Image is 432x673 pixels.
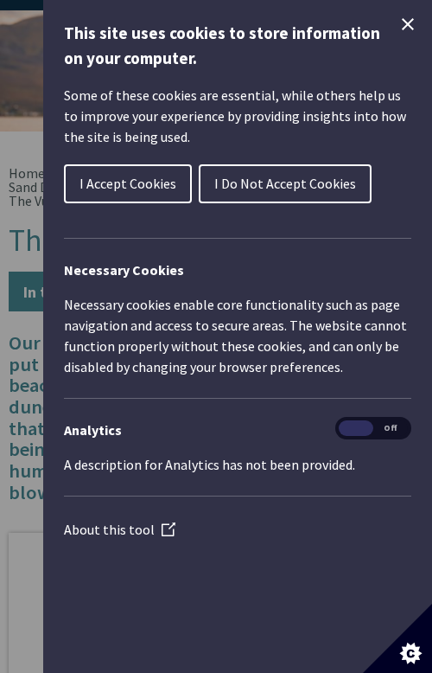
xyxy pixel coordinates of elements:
p: A description for Analytics has not been provided. [64,454,411,475]
a: About this tool [64,521,175,538]
span: Off [373,420,408,437]
h2: Necessary Cookies [64,260,411,280]
button: I Do Not Accept Cookies [199,164,372,203]
span: On [339,420,373,437]
button: Set cookie preferences [363,604,432,673]
span: I Accept Cookies [79,175,176,192]
button: Close Cookie Control [397,14,418,35]
h3: Analytics [64,420,411,440]
p: Necessary cookies enable core functionality such as page navigation and access to secure areas. T... [64,294,411,377]
button: I Accept Cookies [64,164,192,203]
span: I Do Not Accept Cookies [214,175,356,192]
h1: This site uses cookies to store information on your computer. [64,21,411,71]
p: Some of these cookies are essential, while others help us to improve your experience by providing... [64,85,411,147]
